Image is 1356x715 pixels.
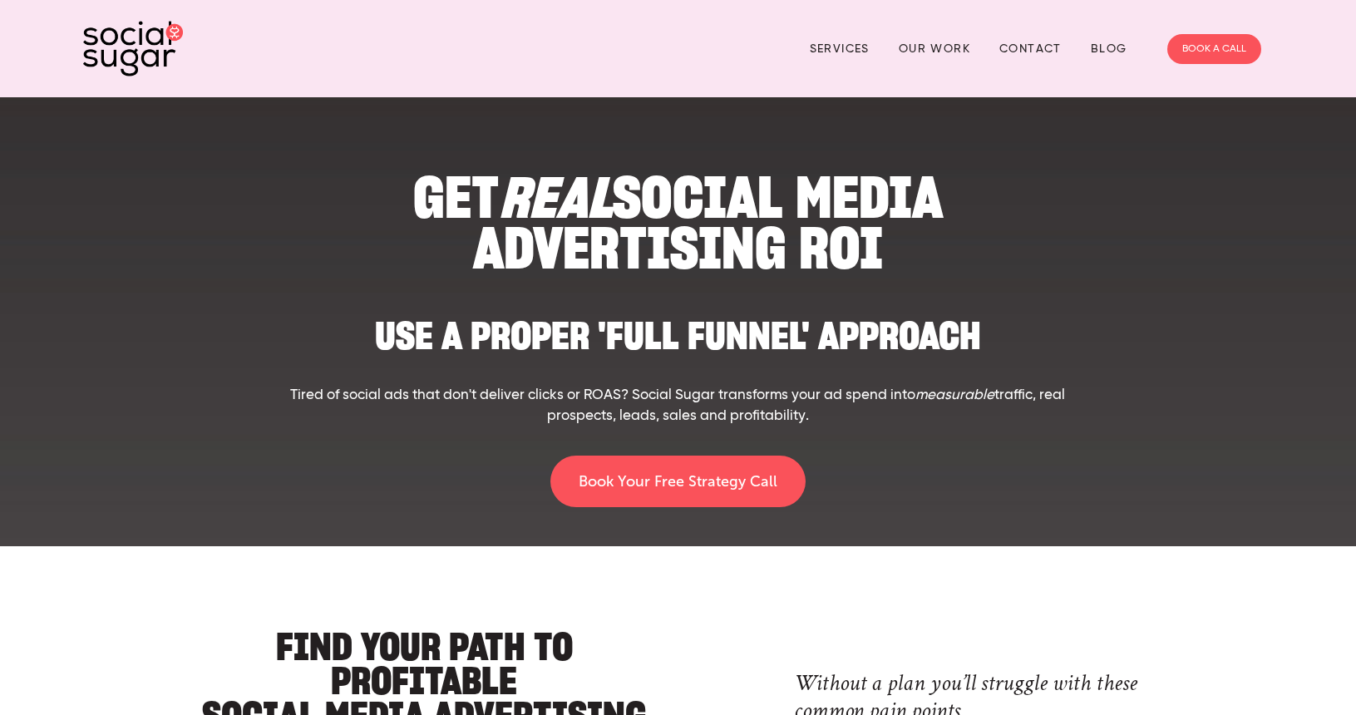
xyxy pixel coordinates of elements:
[550,456,806,507] a: Book Your Free Strategy Call
[999,36,1062,62] a: Contact
[1167,34,1261,64] a: BOOK A CALL
[286,302,1070,353] h2: Use a proper 'full funnel' approach
[286,172,1070,274] h1: Get Social Media Advertising ROI
[899,36,970,62] a: Our Work
[286,385,1070,427] p: Tired of social ads that don't deliver clicks or ROAS? Social Sugar transforms your ad spend into...
[915,388,994,402] em: measurable
[499,161,613,234] em: real
[810,36,870,62] a: Services
[1091,36,1127,62] a: Blog
[83,21,183,76] img: SocialSugar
